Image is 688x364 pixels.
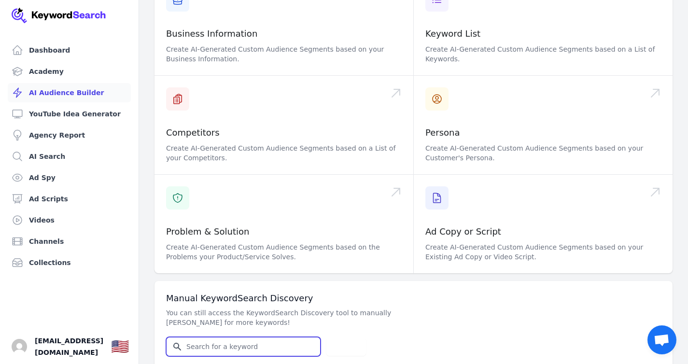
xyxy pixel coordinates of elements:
[12,8,106,23] img: Your Company
[647,325,676,354] a: Open chat
[8,104,131,124] a: YouTube Idea Generator
[35,335,103,358] span: [EMAIL_ADDRESS][DOMAIN_NAME]
[8,41,131,60] a: Dashboard
[8,189,131,209] a: Ad Scripts
[8,147,131,166] a: AI Search
[8,232,131,251] a: Channels
[12,339,27,354] img: Robert Williams
[8,210,131,230] a: Videos
[166,127,220,138] a: Competitors
[326,337,366,356] button: Search
[8,253,131,272] a: Collections
[111,337,129,356] button: 🇺🇸
[166,293,661,304] h3: Manual KeywordSearch Discovery
[12,339,27,354] button: Open user button
[8,62,131,81] a: Academy
[167,337,320,356] input: Search for a keyword
[111,338,129,355] div: 🇺🇸
[8,83,131,102] a: AI Audience Builder
[8,168,131,187] a: Ad Spy
[8,126,131,145] a: Agency Report
[425,28,480,39] a: Keyword List
[166,226,249,237] a: Problem & Solution
[425,127,460,138] a: Persona
[166,308,444,327] p: You can still access the KeywordSearch Discovery tool to manually [PERSON_NAME] for more keywords!
[425,226,501,237] a: Ad Copy or Script
[166,28,257,39] a: Business Information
